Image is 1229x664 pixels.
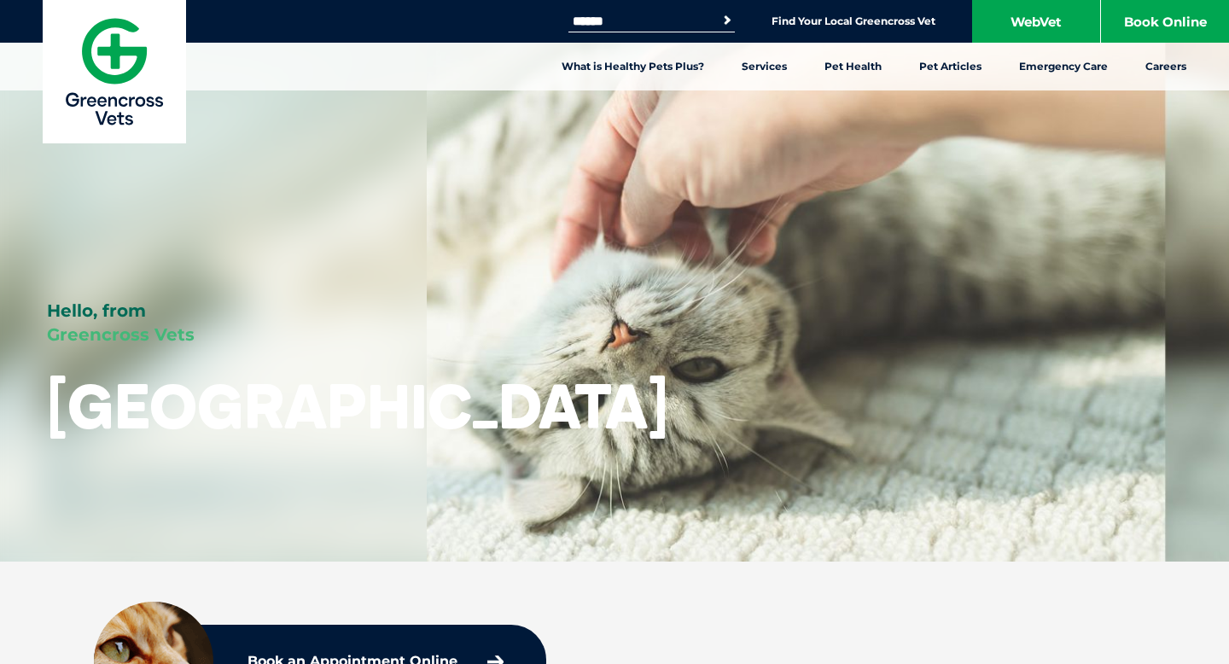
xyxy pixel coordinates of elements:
[543,43,723,90] a: What is Healthy Pets Plus?
[47,324,195,345] span: Greencross Vets
[1127,43,1205,90] a: Careers
[1000,43,1127,90] a: Emergency Care
[47,300,146,321] span: Hello, from
[719,12,736,29] button: Search
[806,43,900,90] a: Pet Health
[900,43,1000,90] a: Pet Articles
[772,15,935,28] a: Find Your Local Greencross Vet
[723,43,806,90] a: Services
[47,372,668,440] h1: [GEOGRAPHIC_DATA]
